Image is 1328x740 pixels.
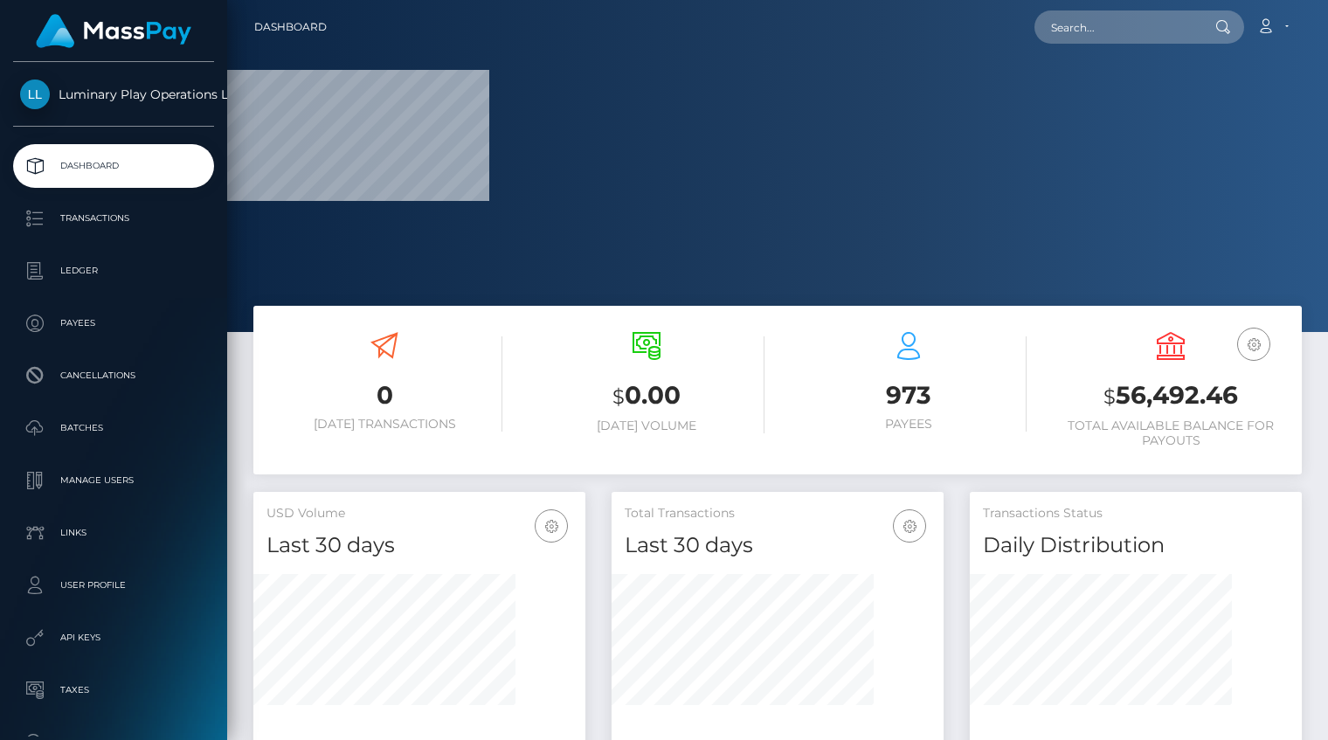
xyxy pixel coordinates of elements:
p: Payees [20,310,207,336]
p: User Profile [20,572,207,598]
h5: Total Transactions [625,505,930,522]
h3: 973 [791,378,1027,412]
p: Transactions [20,205,207,232]
a: Batches [13,406,214,450]
h3: 56,492.46 [1053,378,1289,414]
p: Manage Users [20,467,207,494]
a: Links [13,511,214,555]
h6: Payees [791,417,1027,432]
h3: 0 [266,378,502,412]
p: Links [20,520,207,546]
h4: Last 30 days [266,530,572,561]
a: API Keys [13,616,214,660]
a: Dashboard [254,9,327,45]
h6: [DATE] Volume [529,418,764,433]
a: Dashboard [13,144,214,188]
a: Transactions [13,197,214,240]
p: API Keys [20,625,207,651]
h4: Daily Distribution [983,530,1289,561]
h5: USD Volume [266,505,572,522]
p: Batches [20,415,207,441]
a: Taxes [13,668,214,712]
a: User Profile [13,564,214,607]
img: Luminary Play Operations Limited [20,80,50,109]
small: $ [1103,384,1116,409]
img: MassPay Logo [36,14,191,48]
h6: Total Available Balance for Payouts [1053,418,1289,448]
h6: [DATE] Transactions [266,417,502,432]
h3: 0.00 [529,378,764,414]
a: Ledger [13,249,214,293]
span: Luminary Play Operations Limited [13,86,214,102]
a: Manage Users [13,459,214,502]
p: Taxes [20,677,207,703]
a: Payees [13,301,214,345]
h5: Transactions Status [983,505,1289,522]
p: Cancellations [20,363,207,389]
h4: Last 30 days [625,530,930,561]
p: Ledger [20,258,207,284]
input: Search... [1034,10,1199,44]
p: Dashboard [20,153,207,179]
small: $ [612,384,625,409]
a: Cancellations [13,354,214,398]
